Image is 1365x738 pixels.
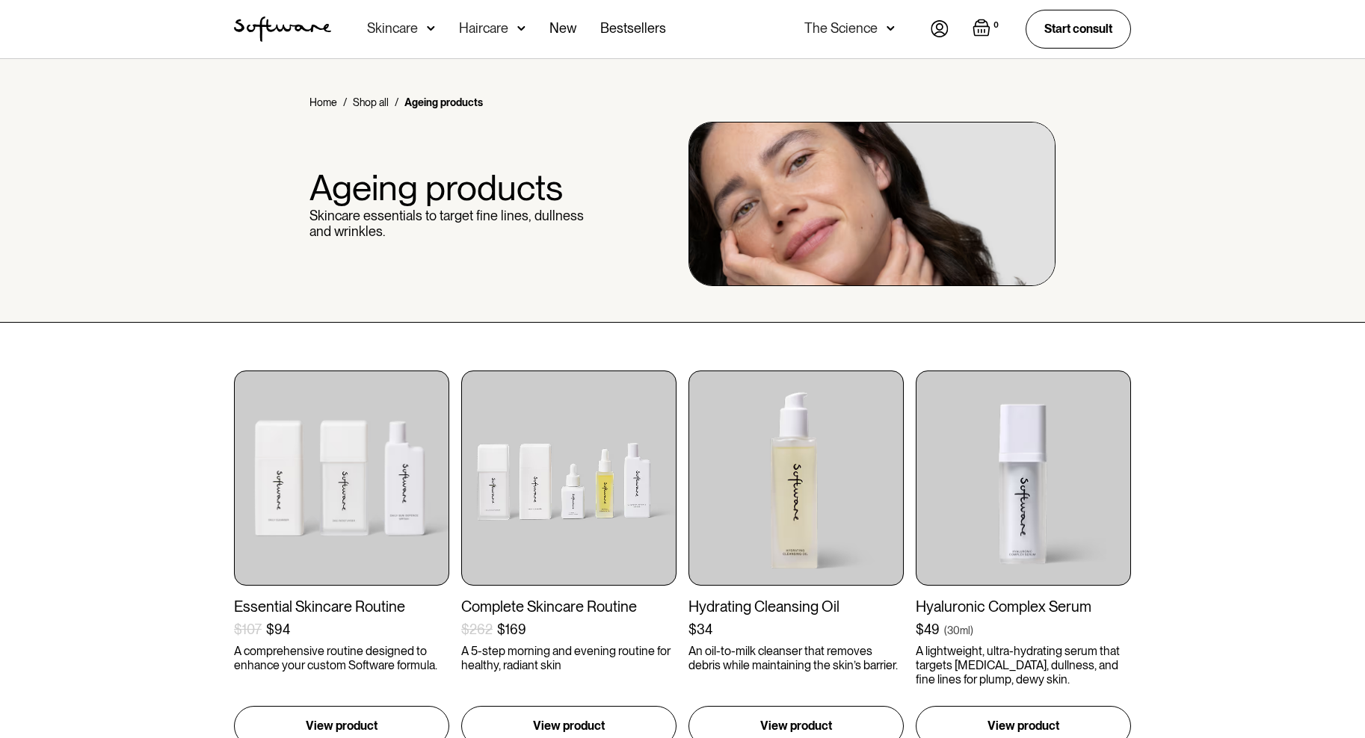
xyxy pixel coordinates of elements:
p: An oil-to-milk cleanser that removes debris while maintaining the skin’s barrier. [688,644,904,672]
p: A comprehensive routine designed to enhance your custom Software formula. [234,644,449,672]
div: Ageing products [404,95,483,110]
img: arrow down [887,21,895,36]
p: View product [760,717,832,735]
div: $169 [497,621,526,638]
div: / [343,95,347,110]
img: arrow down [427,21,435,36]
img: Software Logo [234,16,331,42]
div: $34 [688,621,712,638]
p: A lightweight, ultra-hydrating serum that targets [MEDICAL_DATA], dullness, and fine lines for pl... [916,644,1131,687]
div: Hydrating Cleansing Oil [688,598,904,615]
div: Hyaluronic Complex Serum [916,598,1131,615]
div: Haircare [459,21,508,36]
div: $49 [916,621,940,638]
img: arrow down [517,21,526,36]
h1: Ageing products [309,168,600,208]
a: home [234,16,331,42]
a: Shop all [353,95,389,110]
div: 0 [990,19,1002,32]
p: Skincare essentials to target fine lines, dullness and wrinkles. [309,208,600,240]
div: Complete Skincare Routine [461,598,677,615]
div: $262 [461,621,493,638]
div: Essential Skincare Routine [234,598,449,615]
p: A 5-step morning and evening routine for healthy, radiant skin [461,644,677,672]
p: View product [306,717,378,735]
div: The Science [804,21,878,36]
div: / [395,95,398,110]
div: ( [944,623,947,638]
div: Skincare [367,21,418,36]
a: Open cart [973,19,1002,40]
div: 30ml [947,623,970,638]
div: ) [970,623,973,638]
p: View product [533,717,605,735]
div: $94 [266,621,290,638]
a: Start consult [1026,10,1131,48]
a: Home [309,95,337,110]
p: View product [987,717,1059,735]
div: $107 [234,621,262,638]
